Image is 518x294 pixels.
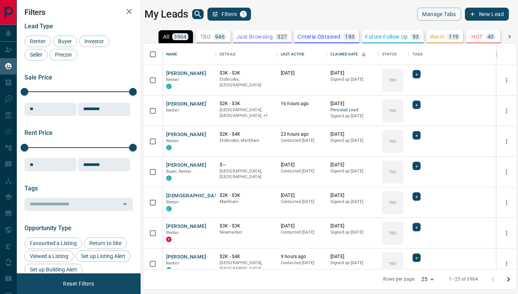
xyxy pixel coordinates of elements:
button: [PERSON_NAME] [166,131,206,138]
button: Go to next page [501,272,516,287]
span: Buyer [55,38,74,44]
p: [DATE] [281,192,323,199]
p: Warm [430,34,445,39]
p: Contacted [DATE] [281,260,323,266]
div: + [413,131,421,140]
span: Renter [166,108,179,113]
div: Viewed a Listing [24,250,74,262]
div: condos.ca [166,206,172,211]
p: 327 [277,34,287,39]
span: Opportunity Type [24,224,71,232]
p: 23 hours ago [281,131,323,138]
p: Signed up [DATE] [330,260,374,266]
p: TBD [389,108,396,114]
p: Rows per page: [383,276,415,283]
span: + [415,70,418,78]
span: Buyer, Renter [166,169,192,174]
button: [DEMOGRAPHIC_DATA][PERSON_NAME] [166,192,262,200]
p: 93 [413,34,419,39]
span: + [415,254,418,262]
p: $2K - $3K [220,192,273,199]
p: [DATE] [330,192,374,199]
button: more [501,105,512,117]
p: Contacted [DATE] [281,229,323,236]
span: Renter [166,230,179,235]
span: Return to Site [87,240,124,246]
span: Rent Price [24,129,53,136]
div: Seller [24,49,48,60]
div: Claimed Date [327,44,378,65]
span: Renter [166,200,179,205]
p: 946 [215,34,225,39]
div: Investor [79,36,109,47]
div: Last Active [281,44,304,65]
span: Renter [166,77,179,82]
p: Just Browsing [236,34,273,39]
span: + [415,132,418,139]
div: Details [220,44,235,65]
span: Tags [24,185,38,192]
p: Toronto [220,107,273,119]
p: 3964 [174,34,187,39]
p: [DATE] [330,70,374,76]
div: Claimed Date [330,44,358,65]
div: condos.ca [166,84,172,89]
div: Status [378,44,409,65]
p: TBD [389,200,396,205]
p: 119 [449,34,458,39]
p: [DATE] [330,162,374,168]
button: Filters1 [207,8,251,21]
p: 1–25 of 3964 [449,276,478,283]
p: [DATE] [330,253,374,260]
div: Set up Building Alert [24,264,83,275]
div: condos.ca [166,145,172,150]
button: [PERSON_NAME] [166,70,206,77]
span: Investor [82,38,107,44]
p: $2K - $3K [220,101,273,107]
p: TBD [389,230,396,236]
span: Renter [166,261,179,266]
p: HOT [471,34,482,39]
div: + [413,101,421,109]
span: Precon [52,52,74,58]
span: Lead Type [24,23,53,30]
p: Signed up [DATE] [330,138,374,144]
span: Viewed a Listing [27,253,71,259]
div: Name [162,44,216,65]
button: more [501,75,512,86]
div: Last Active [277,44,327,65]
span: Renter [27,38,48,44]
button: more [501,227,512,239]
button: Reset Filters [58,277,99,290]
div: Tags [409,44,497,65]
p: Newmarket [220,229,273,236]
span: Favourited a Listing [27,240,79,246]
div: + [413,70,421,78]
div: + [413,253,421,262]
p: Signed up [DATE] [330,199,374,205]
span: 1 [241,11,246,17]
div: condos.ca [166,175,172,181]
p: Criteria Obtained [298,34,340,39]
button: more [501,258,512,270]
p: [DATE] [330,101,374,107]
p: Signed up [DATE] [330,229,374,236]
button: Open [120,199,130,210]
div: Renter [24,36,51,47]
p: TBD [200,34,210,39]
p: [GEOGRAPHIC_DATA], [GEOGRAPHIC_DATA] [220,260,273,272]
p: Signed up [DATE] [330,113,374,119]
button: [PERSON_NAME] [166,223,206,230]
p: $2K - $4K [220,253,273,260]
div: + [413,162,421,170]
span: + [415,193,418,200]
div: Details [216,44,277,65]
p: $2K - $4K [220,131,273,138]
button: more [501,166,512,178]
p: Future Follow Up [365,34,408,39]
span: + [415,223,418,231]
button: [PERSON_NAME] [166,101,206,108]
button: Manage Tabs [417,8,461,21]
p: TBD [389,77,396,83]
p: 40 [487,34,494,39]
